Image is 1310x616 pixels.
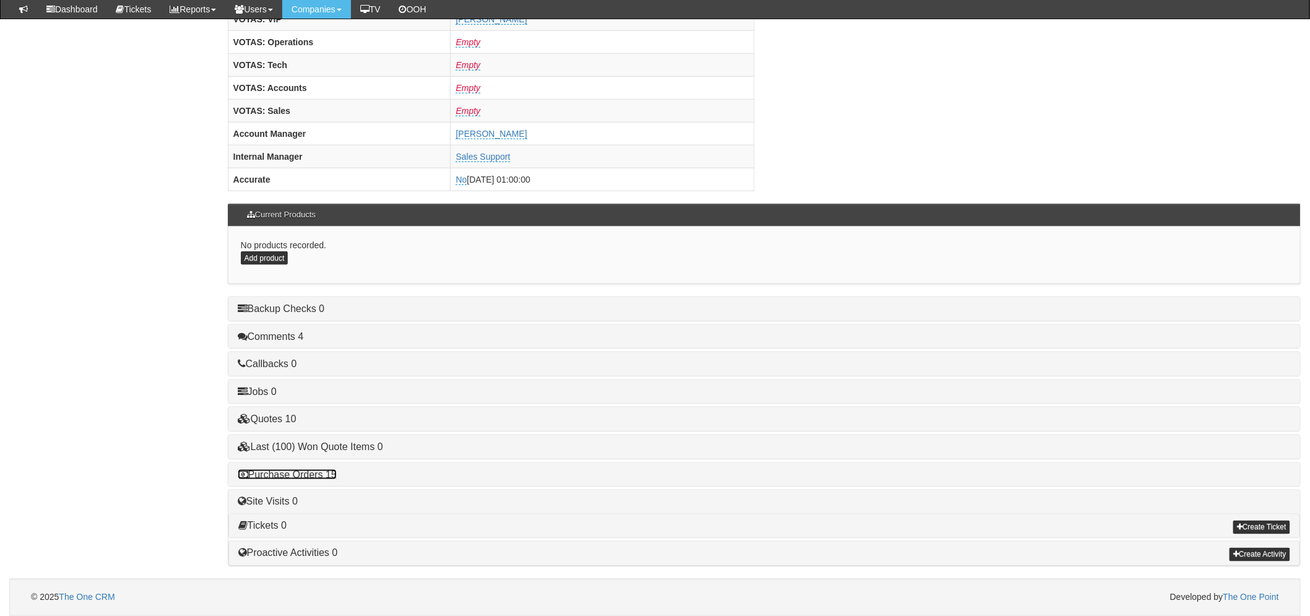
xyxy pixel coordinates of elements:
a: Backup Checks 0 [238,303,325,314]
a: Empty [456,37,480,48]
a: Empty [456,106,480,116]
a: Proactive Activities 0 [238,548,338,558]
th: Internal Manager [228,145,451,168]
th: Accurate [228,168,451,191]
a: Last (100) Won Quote Items 0 [238,441,383,452]
h3: Current Products [241,204,322,225]
a: Jobs 0 [238,386,277,397]
a: [PERSON_NAME] [456,129,527,139]
th: Account Manager [228,123,451,145]
a: Add product [241,251,288,265]
span: © 2025 [31,592,115,602]
div: No products recorded. [228,227,1301,284]
th: VOTAS: Accounts [228,77,451,100]
th: VOTAS: Tech [228,54,451,77]
a: Quotes 10 [238,414,297,424]
a: The One CRM [59,592,115,602]
a: Create Activity [1230,548,1290,562]
th: VOTAS: VIP [228,8,451,31]
a: Tickets 0 [238,521,287,531]
span: Developed by [1170,591,1279,604]
a: Empty [456,60,480,71]
a: [PERSON_NAME] [456,14,527,25]
a: Site Visits 0 [238,497,298,507]
td: [DATE] 01:00:00 [451,168,755,191]
a: The One Point [1223,592,1279,602]
a: Comments 4 [238,331,304,342]
th: VOTAS: Sales [228,100,451,123]
a: No [456,175,467,185]
a: Purchase Orders 15 [238,469,337,480]
a: Empty [456,83,480,93]
a: Callbacks 0 [238,358,297,369]
a: Sales Support [456,152,510,162]
th: VOTAS: Operations [228,31,451,54]
a: Create Ticket [1233,521,1290,534]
